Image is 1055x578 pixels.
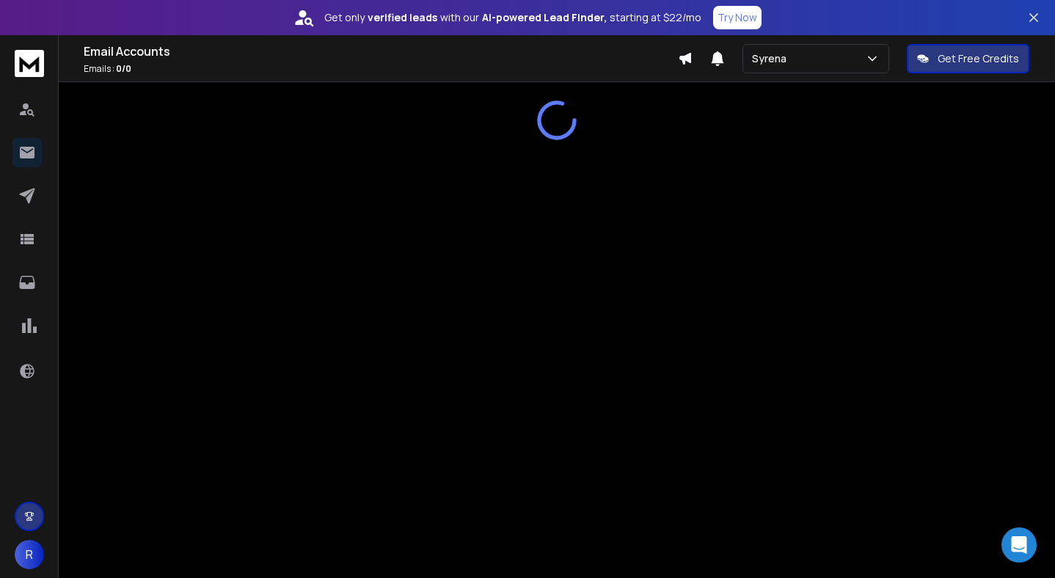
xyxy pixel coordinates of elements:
[907,44,1029,73] button: Get Free Credits
[15,540,44,569] button: R
[84,63,678,75] p: Emails :
[752,51,792,66] p: Syrena
[718,10,757,25] p: Try Now
[15,50,44,77] img: logo
[938,51,1019,66] p: Get Free Credits
[482,10,607,25] strong: AI-powered Lead Finder,
[116,62,131,75] span: 0 / 0
[713,6,762,29] button: Try Now
[368,10,437,25] strong: verified leads
[84,43,678,60] h1: Email Accounts
[1001,527,1037,563] div: Open Intercom Messenger
[324,10,701,25] p: Get only with our starting at $22/mo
